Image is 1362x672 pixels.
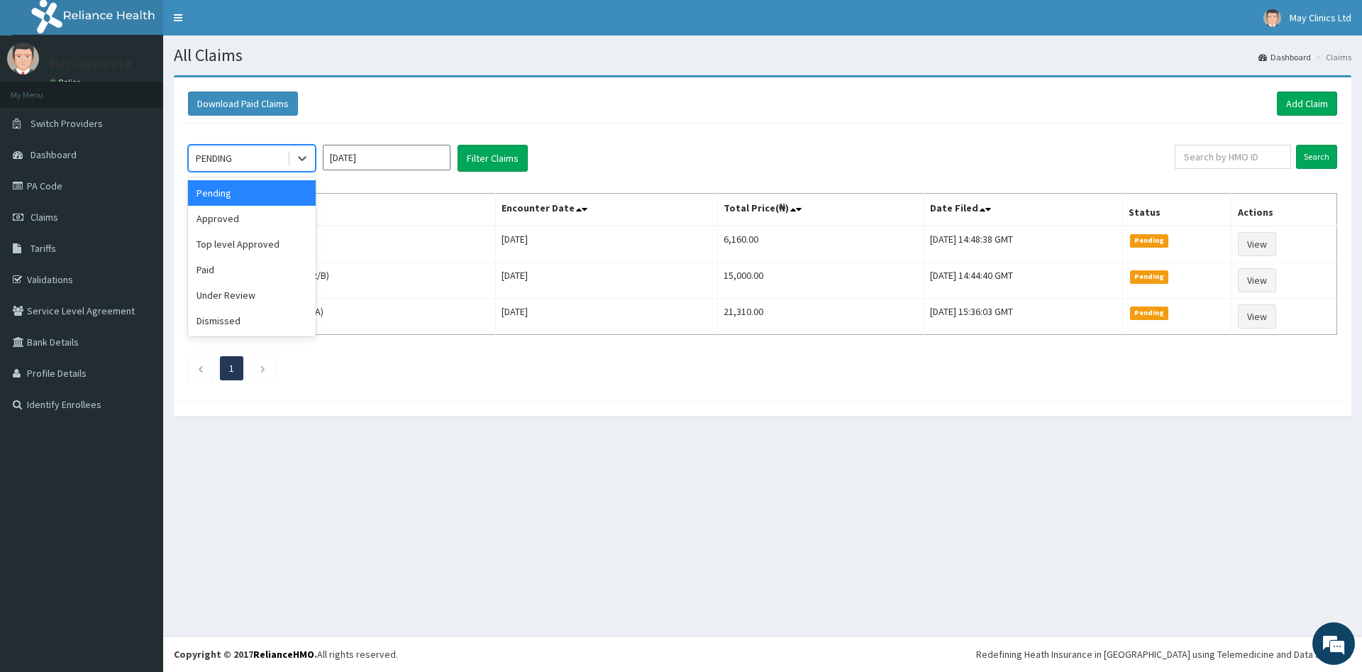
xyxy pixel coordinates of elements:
footer: All rights reserved. [163,636,1362,672]
a: Page 1 is your current page [229,362,234,375]
div: Top level Approved [188,231,316,257]
th: Total Price(₦) [718,194,924,226]
td: IFEANYI IBEAFU (FXT/10011/A) [189,226,496,263]
div: PENDING [196,151,232,165]
div: Redefining Heath Insurance in [GEOGRAPHIC_DATA] using Telemedicine and Data Science! [976,647,1351,661]
p: May Clinics Ltd [50,57,131,70]
button: Download Paid Claims [188,92,298,116]
td: [DATE] [495,299,718,335]
a: View [1238,268,1276,292]
textarea: Type your message and hit 'Enter' [7,387,270,437]
div: Approved [188,206,316,231]
span: Dashboard [31,148,77,161]
input: Search [1296,145,1337,169]
div: Pending [188,180,316,206]
div: Chat with us now [74,79,238,98]
a: Add Claim [1277,92,1337,116]
div: Under Review [188,282,316,308]
img: d_794563401_company_1708531726252_794563401 [26,71,57,106]
a: Next page [260,362,266,375]
span: May Clinics Ltd [1290,11,1351,24]
td: 15,000.00 [718,263,924,299]
a: View [1238,232,1276,256]
td: 21,310.00 [718,299,924,335]
span: Switch Providers [31,117,103,130]
input: Search by HMO ID [1175,145,1291,169]
a: Online [50,77,84,87]
td: [DATE] [495,226,718,263]
h1: All Claims [174,46,1351,65]
td: Baseratu Ajikanle (FPS/10102/B) [189,263,496,299]
th: Name [189,194,496,226]
span: Tariffs [31,242,56,255]
button: Filter Claims [458,145,528,172]
td: [DATE] 14:44:40 GMT [924,263,1122,299]
strong: Copyright © 2017 . [174,648,317,661]
th: Encounter Date [495,194,718,226]
th: Status [1122,194,1231,226]
a: RelianceHMO [253,648,314,661]
span: Pending [1130,234,1169,247]
div: Paid [188,257,316,282]
span: Pending [1130,270,1169,283]
img: User Image [1263,9,1281,27]
th: Actions [1231,194,1336,226]
a: Dashboard [1258,51,1311,63]
a: Previous page [197,362,204,375]
td: [DATE] 15:36:03 GMT [924,299,1122,335]
a: View [1238,304,1276,329]
div: Dismissed [188,308,316,334]
input: Select Month and Year [323,145,450,170]
td: 6,160.00 [718,226,924,263]
span: Pending [1130,307,1169,319]
span: We're online! [82,179,196,322]
div: Minimize live chat window [233,7,267,41]
td: [DATE] [495,263,718,299]
span: Claims [31,211,58,224]
img: User Image [7,43,39,75]
li: Claims [1312,51,1351,63]
th: Date Filed [924,194,1122,226]
td: [PERSON_NAME] (TPA/10045/A) [189,299,496,335]
td: [DATE] 14:48:38 GMT [924,226,1122,263]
